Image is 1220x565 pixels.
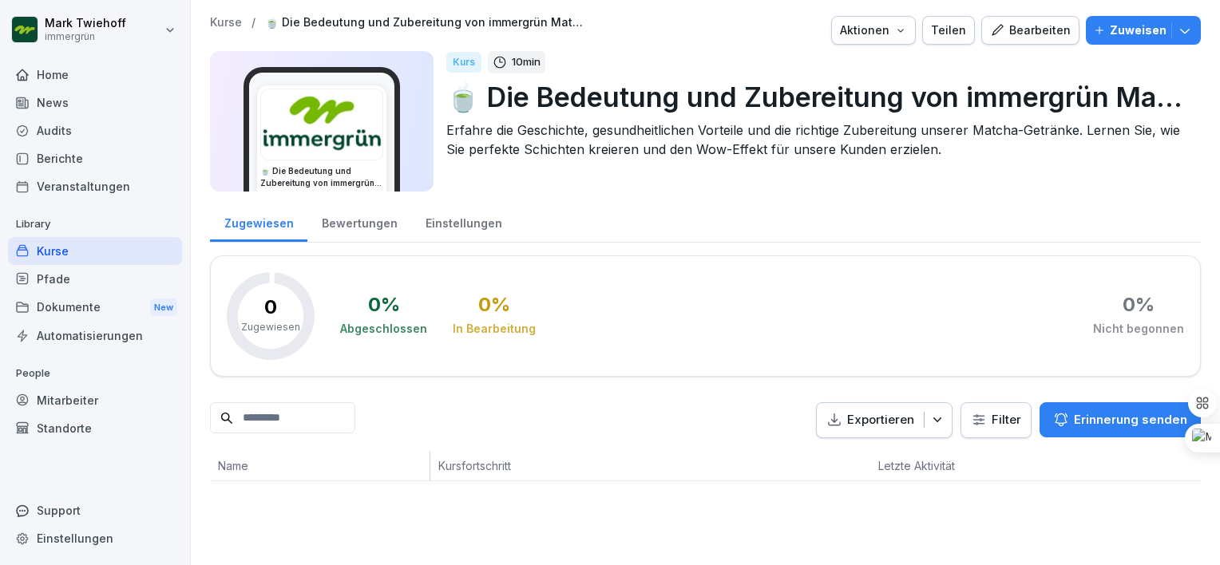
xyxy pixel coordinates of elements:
a: News [8,89,182,117]
a: Kurse [210,16,242,30]
p: People [8,361,182,386]
p: 🍵 Die Bedeutung und Zubereitung von immergrün Matchas [446,77,1188,117]
a: Standorte [8,414,182,442]
div: 0 % [1123,295,1155,314]
div: In Bearbeitung [453,321,536,337]
a: Einstellungen [8,524,182,552]
div: Kurs [446,52,481,73]
button: Exportieren [816,402,953,438]
button: Erinnerung senden [1040,402,1201,437]
a: Automatisierungen [8,322,182,350]
button: Bearbeiten [981,16,1079,45]
p: Erinnerung senden [1074,411,1187,429]
div: Aktionen [840,22,907,39]
a: Audits [8,117,182,144]
p: 0 [264,298,277,317]
div: Abgeschlossen [340,321,427,337]
p: Exportieren [847,411,914,429]
p: 10 min [512,54,541,70]
a: Mitarbeiter [8,386,182,414]
p: immergrün [45,31,126,42]
button: Aktionen [831,16,916,45]
div: Nicht begonnen [1093,321,1184,337]
p: Name [218,457,422,474]
div: 0 % [478,295,510,314]
button: Zuweisen [1086,16,1201,45]
a: Bewertungen [307,201,411,242]
p: Mark Twiehoff [45,17,126,30]
div: Bearbeiten [990,22,1071,39]
a: Kurse [8,237,182,265]
p: Zugewiesen [241,320,300,334]
div: Teilen [931,22,966,39]
a: Berichte [8,144,182,172]
button: Teilen [922,16,975,45]
button: Filter [961,403,1031,437]
p: Zuweisen [1110,22,1167,39]
div: 0 % [368,295,400,314]
a: DokumenteNew [8,293,182,322]
a: Home [8,61,182,89]
a: Veranstaltungen [8,172,182,200]
a: Zugewiesen [210,201,307,242]
div: Dokumente [8,293,182,322]
p: / [252,16,255,30]
img: tjhfabik89khlex6r7wnkmr5.png [261,89,382,160]
div: Filter [971,412,1021,428]
p: Kursfortschritt [438,457,698,474]
p: Erfahre die Geschichte, gesundheitlichen Vorteile und die richtige Zubereitung unserer Matcha-Get... [446,121,1188,159]
p: Letzte Aktivität [878,457,1000,474]
a: 🍵 Die Bedeutung und Zubereitung von immergrün Matchas [265,16,584,30]
div: New [150,298,177,317]
a: Pfade [8,265,182,293]
p: Library [8,211,182,237]
a: Einstellungen [411,201,516,242]
h3: 🍵 Die Bedeutung und Zubereitung von immergrün Matchas [260,165,383,189]
div: Support [8,496,182,524]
